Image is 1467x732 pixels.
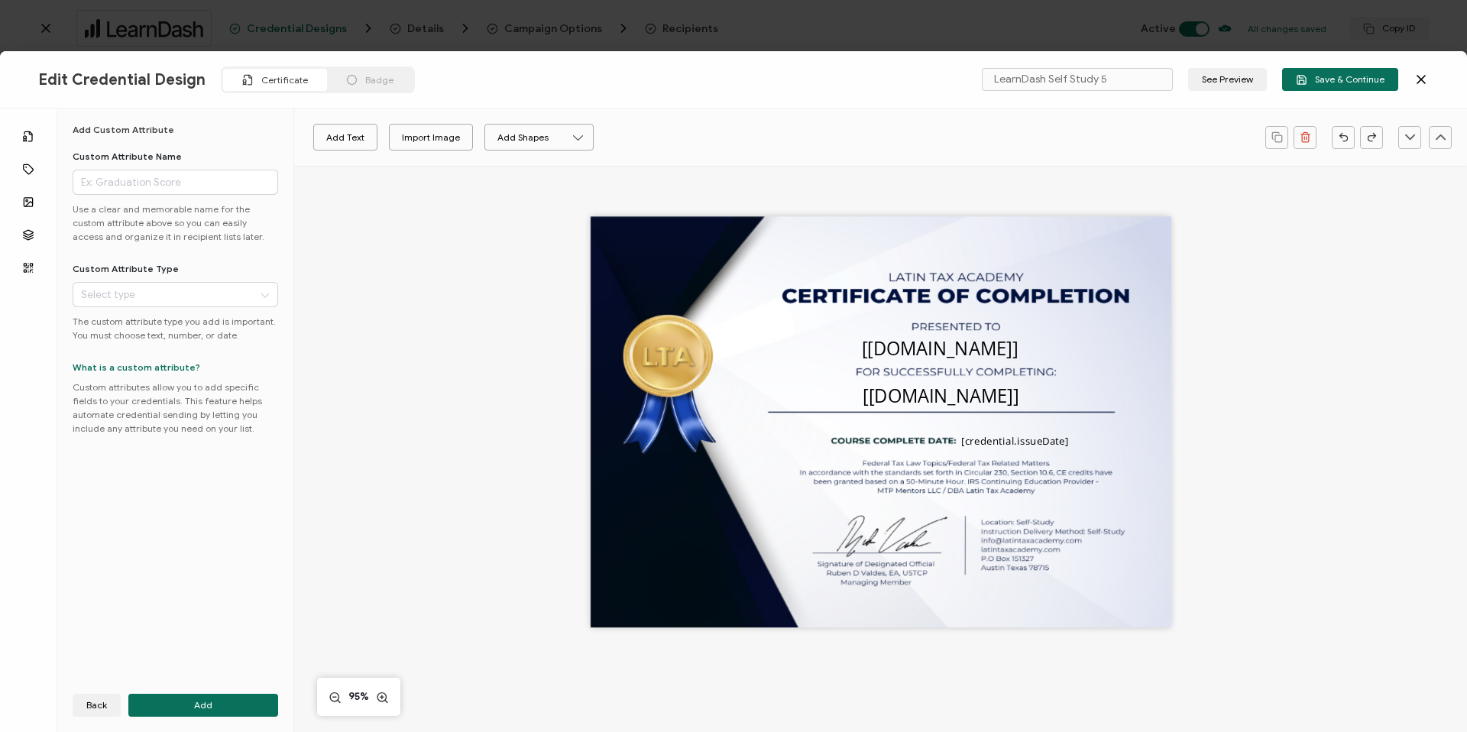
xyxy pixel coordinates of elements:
input: Ex: Graduation Score [73,170,278,195]
input: Select type [73,282,278,307]
button: Save & Continue [1282,68,1398,91]
div: Import Image [402,124,460,151]
button: See Preview [1188,68,1267,91]
iframe: Chat Widget [1391,659,1467,732]
button: Add Text [313,124,377,151]
span: 95% [345,689,372,704]
p: Custom Attribute Name [73,151,278,162]
pre: [[DOMAIN_NAME]] [863,383,1018,407]
span: Certificate [261,74,308,86]
h6: Add Custom Attribute [73,124,278,135]
button: Add Shapes [484,124,594,151]
span: Edit Credential Design [38,70,206,89]
p: Use a clear and memorable name for the custom attribute above so you can easily access and organi... [73,202,278,244]
span: Badge [365,74,393,86]
span: Add [194,701,212,710]
p: Custom Attribute Type [73,263,278,274]
p: Custom attributes allow you to add specific fields to your credentials. This feature helps automa... [73,381,278,436]
span: Save & Continue [1296,74,1384,86]
button: Add [128,694,278,717]
pre: [credential.issueDate] [961,433,1069,447]
input: Name your certificate [982,68,1173,91]
button: Back [73,694,121,717]
pre: [[DOMAIN_NAME]] [862,335,1018,360]
p: What is a custom attribute? [73,361,278,373]
p: The custom attribute type you add is important. You must choose text, number, or date. [73,315,278,342]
